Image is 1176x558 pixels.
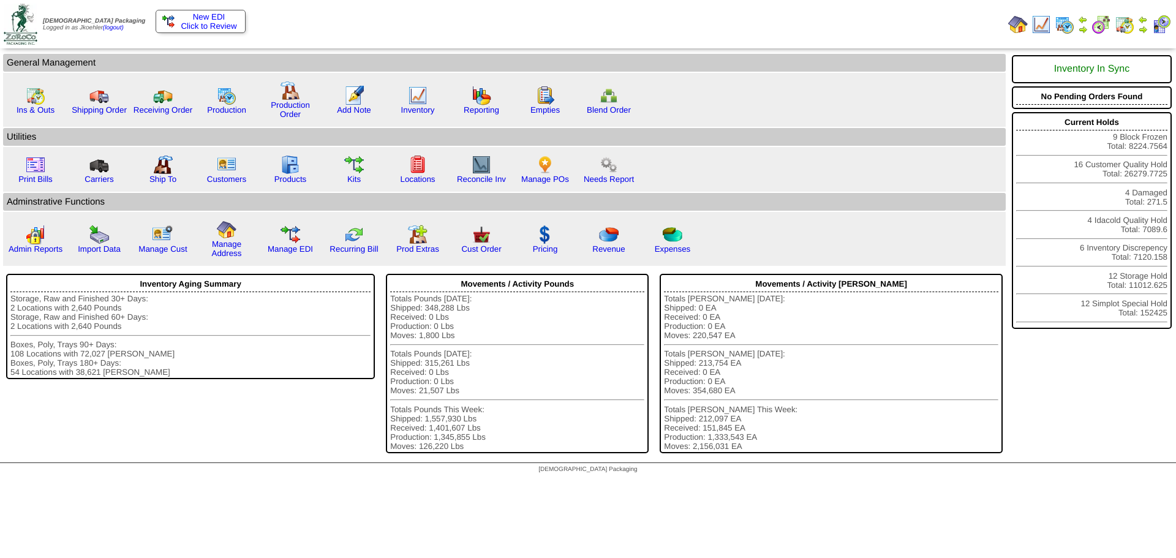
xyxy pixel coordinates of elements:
[207,105,246,115] a: Production
[18,175,53,184] a: Print Bills
[584,175,634,184] a: Needs Report
[274,175,307,184] a: Products
[1008,15,1028,34] img: home.gif
[10,276,371,292] div: Inventory Aging Summary
[330,244,378,254] a: Recurring Bill
[472,225,491,244] img: cust_order.png
[344,86,364,105] img: orders.gif
[401,105,435,115] a: Inventory
[535,86,555,105] img: workorder.gif
[655,244,691,254] a: Expenses
[10,294,371,377] div: Storage, Raw and Finished 30+ Days: 2 Locations with 2,640 Pounds Storage, Raw and Finished 60+ D...
[162,12,239,31] a: New EDI Click to Review
[390,294,644,451] div: Totals Pounds [DATE]: Shipped: 348,288 Lbs Received: 0 Lbs Production: 0 Lbs Moves: 1,800 Lbs Tot...
[664,276,998,292] div: Movements / Activity [PERSON_NAME]
[162,15,175,28] img: ediSmall.gif
[1012,112,1172,329] div: 9 Block Frozen Total: 8224.7564 16 Customer Quality Hold Total: 26279.7725 4 Damaged Total: 271.5...
[217,155,236,175] img: customers.gif
[599,155,619,175] img: workflow.png
[1016,58,1167,81] div: Inventory In Sync
[89,225,109,244] img: import.gif
[408,155,428,175] img: locations.gif
[26,225,45,244] img: graph2.png
[538,466,637,473] span: [DEMOGRAPHIC_DATA] Packaging
[344,225,364,244] img: reconcile.gif
[1016,115,1167,130] div: Current Holds
[207,175,246,184] a: Customers
[535,225,555,244] img: dollar.gif
[3,193,1006,211] td: Adminstrative Functions
[152,225,175,244] img: managecust.png
[535,155,555,175] img: po.png
[530,105,560,115] a: Empties
[193,12,225,21] span: New EDI
[1016,89,1167,105] div: No Pending Orders Found
[9,244,62,254] a: Admin Reports
[26,155,45,175] img: invoice2.gif
[103,25,124,31] a: (logout)
[4,4,37,45] img: zoroco-logo-small.webp
[149,175,176,184] a: Ship To
[1078,15,1088,25] img: arrowleft.gif
[162,21,239,31] span: Click to Review
[72,105,127,115] a: Shipping Order
[1031,15,1051,34] img: line_graph.gif
[271,100,310,119] a: Production Order
[3,128,1006,146] td: Utilities
[212,239,242,258] a: Manage Address
[89,86,109,105] img: truck.gif
[344,155,364,175] img: workflow.gif
[138,244,187,254] a: Manage Cust
[390,276,644,292] div: Movements / Activity Pounds
[408,225,428,244] img: prodextras.gif
[281,225,300,244] img: edi.gif
[464,105,499,115] a: Reporting
[337,105,371,115] a: Add Note
[17,105,55,115] a: Ins & Outs
[347,175,361,184] a: Kits
[281,155,300,175] img: cabinet.gif
[153,86,173,105] img: truck2.gif
[217,86,236,105] img: calendarprod.gif
[592,244,625,254] a: Revenue
[533,244,558,254] a: Pricing
[281,81,300,100] img: factory.gif
[78,244,121,254] a: Import Data
[43,18,145,25] span: [DEMOGRAPHIC_DATA] Packaging
[43,18,145,31] span: Logged in as Jkoehler
[396,244,439,254] a: Prod Extras
[1138,15,1148,25] img: arrowleft.gif
[1138,25,1148,34] img: arrowright.gif
[134,105,192,115] a: Receiving Order
[461,244,501,254] a: Cust Order
[268,244,313,254] a: Manage EDI
[1078,25,1088,34] img: arrowright.gif
[664,294,998,451] div: Totals [PERSON_NAME] [DATE]: Shipped: 0 EA Received: 0 EA Production: 0 EA Moves: 220,547 EA Tota...
[1055,15,1074,34] img: calendarprod.gif
[1151,15,1171,34] img: calendarcustomer.gif
[457,175,506,184] a: Reconcile Inv
[599,225,619,244] img: pie_chart.png
[217,220,236,239] img: home.gif
[408,86,428,105] img: line_graph.gif
[3,54,1006,72] td: General Management
[599,86,619,105] img: network.png
[472,155,491,175] img: line_graph2.gif
[89,155,109,175] img: truck3.gif
[400,175,435,184] a: Locations
[85,175,113,184] a: Carriers
[521,175,569,184] a: Manage POs
[26,86,45,105] img: calendarinout.gif
[663,225,682,244] img: pie_chart2.png
[472,86,491,105] img: graph.gif
[1091,15,1111,34] img: calendarblend.gif
[587,105,631,115] a: Blend Order
[153,155,173,175] img: factory2.gif
[1115,15,1134,34] img: calendarinout.gif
